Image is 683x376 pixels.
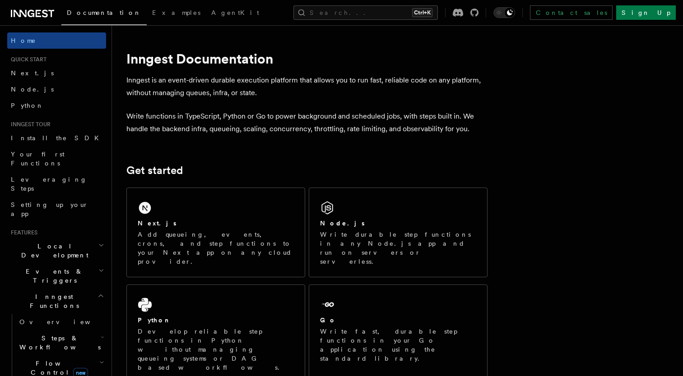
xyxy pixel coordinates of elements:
[11,69,54,77] span: Next.js
[61,3,147,25] a: Documentation
[7,97,106,114] a: Python
[19,318,112,326] span: Overview
[320,327,476,363] p: Write fast, durable step functions in your Go application using the standard library.
[11,134,104,142] span: Install the SDK
[16,334,101,352] span: Steps & Workflows
[152,9,200,16] span: Examples
[7,289,106,314] button: Inngest Functions
[320,219,365,228] h2: Node.js
[7,242,98,260] span: Local Development
[126,74,488,99] p: Inngest is an event-driven durable execution platform that allows you to run fast, reliable code ...
[138,327,294,372] p: Develop reliable step functions in Python without managing queueing systems or DAG based workflows.
[7,56,46,63] span: Quick start
[16,314,106,330] a: Overview
[320,316,336,325] h2: Go
[7,197,106,222] a: Setting up your app
[7,263,106,289] button: Events & Triggers
[320,230,476,266] p: Write durable step functions in any Node.js app and run on servers or serverless.
[11,201,88,217] span: Setting up your app
[7,32,106,49] a: Home
[7,121,51,128] span: Inngest tour
[147,3,206,24] a: Examples
[126,50,488,67] h1: Inngest Documentation
[293,5,438,20] button: Search...Ctrl+K
[7,65,106,81] a: Next.js
[7,292,98,310] span: Inngest Functions
[138,316,171,325] h2: Python
[126,110,488,135] p: Write functions in TypeScript, Python or Go to power background and scheduled jobs, with steps bu...
[211,9,259,16] span: AgentKit
[7,130,106,146] a: Install the SDK
[206,3,265,24] a: AgentKit
[7,81,106,97] a: Node.js
[11,151,65,167] span: Your first Functions
[11,36,36,45] span: Home
[126,188,305,277] a: Next.jsAdd queueing, events, crons, and step functions to your Next app on any cloud provider.
[309,188,488,277] a: Node.jsWrite durable step functions in any Node.js app and run on servers or serverless.
[138,230,294,266] p: Add queueing, events, crons, and step functions to your Next app on any cloud provider.
[16,330,106,355] button: Steps & Workflows
[7,267,98,285] span: Events & Triggers
[67,9,141,16] span: Documentation
[11,86,54,93] span: Node.js
[412,8,432,17] kbd: Ctrl+K
[616,5,676,20] a: Sign Up
[11,176,87,192] span: Leveraging Steps
[493,7,515,18] button: Toggle dark mode
[11,102,44,109] span: Python
[7,229,37,236] span: Features
[530,5,613,20] a: Contact sales
[126,164,183,177] a: Get started
[7,171,106,197] a: Leveraging Steps
[7,238,106,263] button: Local Development
[138,219,177,228] h2: Next.js
[7,146,106,171] a: Your first Functions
